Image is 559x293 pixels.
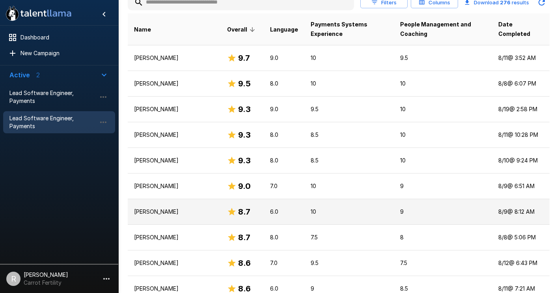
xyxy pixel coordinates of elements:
p: [PERSON_NAME] [134,208,214,216]
span: Name [134,25,151,34]
p: [PERSON_NAME] [134,233,214,241]
p: 9 [400,208,486,216]
p: 8.5 [400,285,486,293]
p: 10 [400,157,486,164]
p: 9 [311,285,388,293]
p: 10 [311,208,388,216]
h6: 9.7 [238,52,250,64]
p: 8.5 [311,131,388,139]
td: 8/10 @ 9:24 PM [492,147,550,173]
p: 9.5 [400,54,486,62]
p: 7.0 [270,259,298,267]
p: [PERSON_NAME] [134,285,214,293]
td: 8/11 @ 3:52 AM [492,45,550,71]
p: [PERSON_NAME] [134,80,214,88]
td: 8/11 @ 10:28 PM [492,122,550,147]
span: People Management and Coaching [400,20,486,39]
p: 9.0 [270,54,298,62]
td: 8/9 @ 6:51 AM [492,173,550,199]
p: 8.0 [270,157,298,164]
td: 8/9 @ 8:12 AM [492,199,550,224]
p: 8.0 [270,80,298,88]
p: 7.5 [311,233,388,241]
p: 10 [400,105,486,113]
td: 8/8 @ 6:07 PM [492,71,550,96]
p: 10 [400,80,486,88]
p: 8 [400,233,486,241]
h6: 9.5 [238,77,251,90]
p: 6.0 [270,208,298,216]
p: 7.0 [270,182,298,190]
h6: 9.3 [238,154,251,167]
p: [PERSON_NAME] [134,105,214,113]
p: 8.0 [270,233,298,241]
p: [PERSON_NAME] [134,131,214,139]
h6: 8.6 [238,257,251,269]
p: 9.5 [311,259,388,267]
p: 10 [311,80,388,88]
p: [PERSON_NAME] [134,182,214,190]
p: [PERSON_NAME] [134,54,214,62]
p: 8.0 [270,131,298,139]
span: Payments Systems Experience [311,20,388,39]
p: 10 [400,131,486,139]
span: Language [270,25,298,34]
p: 10 [311,54,388,62]
td: 8/19 @ 2:58 PM [492,96,550,122]
p: 9 [400,182,486,190]
h6: 9.3 [238,103,251,116]
p: [PERSON_NAME] [134,259,214,267]
h6: 9.3 [238,129,251,141]
p: [PERSON_NAME] [134,157,214,164]
td: 8/12 @ 6:43 PM [492,250,550,276]
h6: 8.7 [238,231,250,244]
p: 9.5 [311,105,388,113]
h6: 9.0 [238,180,251,192]
p: 6.0 [270,285,298,293]
p: 8.5 [311,157,388,164]
h6: 8.7 [238,205,250,218]
p: 10 [311,182,388,190]
p: 7.5 [400,259,486,267]
td: 8/8 @ 5:06 PM [492,224,550,250]
span: Overall [227,25,257,34]
span: Date Completed [498,20,543,39]
p: 9.0 [270,105,298,113]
